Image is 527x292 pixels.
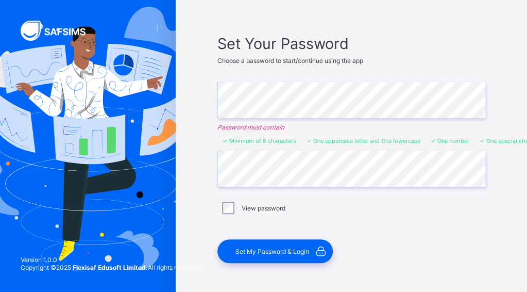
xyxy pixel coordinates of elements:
label: View password [242,204,285,212]
strong: Flexisaf Edusoft Limited. [73,264,148,271]
li: Minimum of 8 characters [223,137,296,144]
span: Copyright © 2025 All rights reserved. [21,264,201,271]
span: Choose a password to start/continue using the app [217,57,363,64]
span: Set Your Password [217,35,485,53]
li: One uppercase letter and One lowercase [307,137,420,144]
em: Password must contain [217,123,485,131]
span: Version 1.0.0 [21,256,201,264]
li: One number [431,137,469,144]
img: SAFSIMS Logo [21,21,98,41]
span: Set My Password & Login [235,248,309,255]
